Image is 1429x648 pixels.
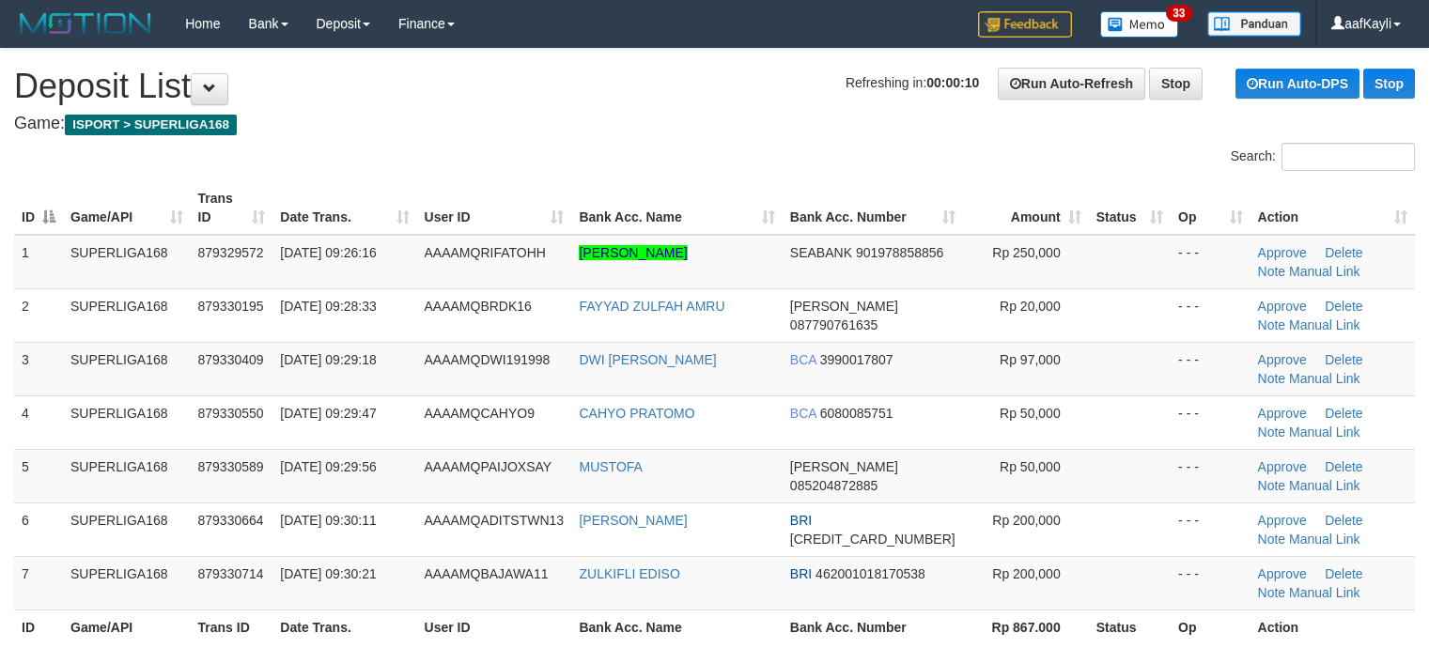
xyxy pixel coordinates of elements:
th: Status: activate to sort column ascending [1089,181,1171,235]
a: Manual Link [1289,585,1360,600]
span: AAAAMQBRDK16 [425,299,532,314]
a: Approve [1258,352,1307,367]
span: AAAAMQBAJAWA11 [425,566,549,581]
span: 879330550 [198,406,264,421]
a: DWI [PERSON_NAME] [579,352,716,367]
span: BRI [790,566,812,581]
th: ID [14,609,63,644]
td: SUPERLIGA168 [63,288,191,342]
span: [PERSON_NAME] [790,299,898,314]
span: AAAAMQRIFATOHH [425,245,546,260]
span: [DATE] 09:28:33 [280,299,376,314]
span: BCA [790,352,816,367]
td: 7 [14,556,63,609]
span: AAAAMQPAIJOXSAY [425,459,552,474]
th: Rp 867.000 [963,609,1089,644]
a: Stop [1149,68,1203,100]
span: 879329572 [198,245,264,260]
td: 2 [14,288,63,342]
a: Manual Link [1289,317,1360,332]
span: AAAAMQDWI191998 [425,352,551,367]
a: Run Auto-DPS [1235,69,1359,99]
span: Rp 97,000 [1000,352,1061,367]
a: Approve [1258,513,1307,528]
a: FAYYAD ZULFAH AMRU [579,299,724,314]
span: Copy 6080085751 to clipboard [820,406,893,421]
th: Action: activate to sort column ascending [1250,181,1415,235]
th: Game/API: activate to sort column ascending [63,181,191,235]
input: Search: [1281,143,1415,171]
span: BRI [790,513,812,528]
span: Rp 50,000 [1000,459,1061,474]
th: Amount: activate to sort column ascending [963,181,1089,235]
a: Delete [1325,459,1362,474]
td: SUPERLIGA168 [63,342,191,395]
a: Note [1258,532,1286,547]
a: Approve [1258,566,1307,581]
span: Refreshing in: [846,75,979,90]
a: Note [1258,478,1286,493]
a: Manual Link [1289,424,1360,440]
a: Delete [1325,566,1362,581]
a: Manual Link [1289,478,1360,493]
th: User ID: activate to sort column ascending [417,181,572,235]
a: Delete [1325,352,1362,367]
span: Copy 085204872885 to clipboard [790,478,878,493]
span: Copy 462001018170538 to clipboard [815,566,925,581]
img: Feedback.jpg [978,11,1072,38]
span: 879330714 [198,566,264,581]
th: Op [1171,609,1250,644]
td: - - - [1171,502,1250,556]
span: Copy 087790761635 to clipboard [790,317,878,332]
td: - - - [1171,449,1250,502]
th: Game/API [63,609,191,644]
span: [DATE] 09:30:11 [280,513,376,528]
span: [DATE] 09:29:18 [280,352,376,367]
span: AAAAMQADITSTWN13 [425,513,565,528]
span: 879330664 [198,513,264,528]
h1: Deposit List [14,68,1415,105]
th: Op: activate to sort column ascending [1171,181,1250,235]
th: Action [1250,609,1415,644]
th: Status [1089,609,1171,644]
a: Delete [1325,406,1362,421]
span: [DATE] 09:26:16 [280,245,376,260]
h4: Game: [14,115,1415,133]
a: Note [1258,264,1286,279]
th: Trans ID [191,609,273,644]
a: Approve [1258,406,1307,421]
label: Search: [1231,143,1415,171]
span: AAAAMQCAHYO9 [425,406,535,421]
th: ID: activate to sort column descending [14,181,63,235]
a: [PERSON_NAME] [579,513,687,528]
span: [DATE] 09:30:21 [280,566,376,581]
td: 4 [14,395,63,449]
th: Trans ID: activate to sort column ascending [191,181,273,235]
span: 33 [1166,5,1191,22]
a: Note [1258,317,1286,332]
span: Rp 200,000 [992,513,1060,528]
td: - - - [1171,556,1250,609]
a: Note [1258,585,1286,600]
a: Manual Link [1289,371,1360,386]
th: Bank Acc. Number [783,609,963,644]
th: Date Trans.: activate to sort column ascending [272,181,416,235]
span: [DATE] 09:29:56 [280,459,376,474]
span: [PERSON_NAME] [790,459,898,474]
td: - - - [1171,288,1250,342]
th: Bank Acc. Number: activate to sort column ascending [783,181,963,235]
td: SUPERLIGA168 [63,502,191,556]
span: [DATE] 09:29:47 [280,406,376,421]
img: Button%20Memo.svg [1100,11,1179,38]
span: 879330589 [198,459,264,474]
span: 879330409 [198,352,264,367]
td: SUPERLIGA168 [63,556,191,609]
a: [PERSON_NAME] [579,245,687,260]
a: Manual Link [1289,264,1360,279]
a: Run Auto-Refresh [998,68,1145,100]
td: 6 [14,502,63,556]
strong: 00:00:10 [926,75,979,90]
a: Note [1258,371,1286,386]
span: Rp 250,000 [992,245,1060,260]
td: SUPERLIGA168 [63,395,191,449]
